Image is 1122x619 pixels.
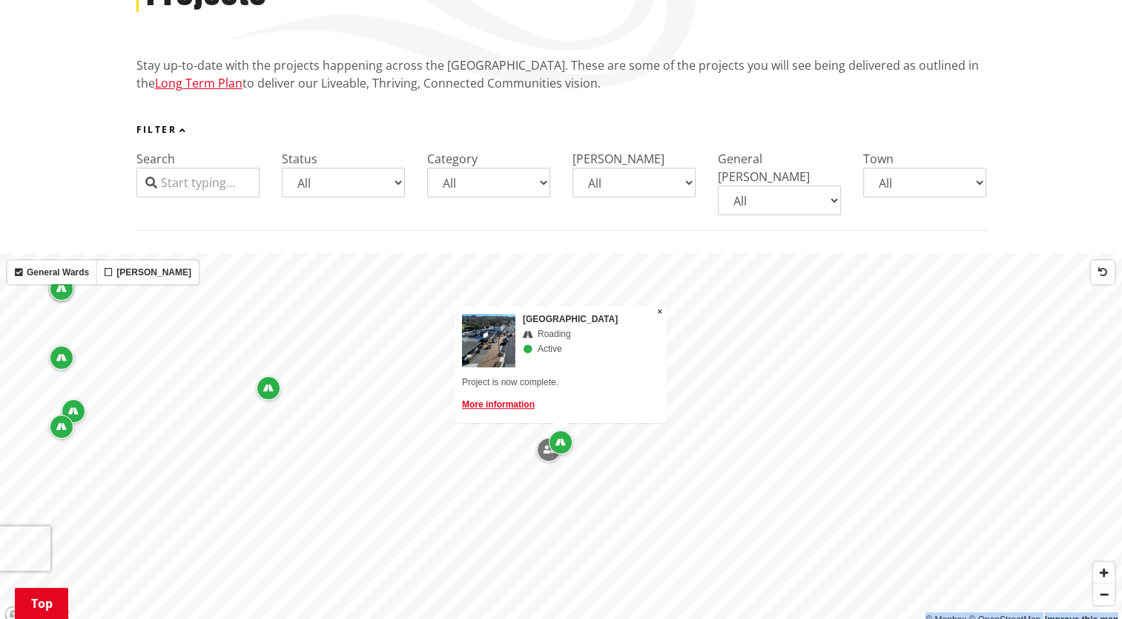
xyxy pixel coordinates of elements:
[657,307,662,317] span: ×
[863,151,894,167] label: Town
[136,125,188,135] button: Filter
[462,399,535,410] a: More information
[15,588,68,619] a: Top
[136,168,260,197] input: Start typing...
[96,261,199,284] label: [PERSON_NAME]
[523,314,618,325] div: [GEOGRAPHIC_DATA]
[50,415,73,439] div: Map marker
[1091,261,1115,284] button: Reset
[62,399,85,423] div: Map marker
[136,56,986,92] p: Stay up-to-date with the projects happening across the [GEOGRAPHIC_DATA]. These are some of the p...
[523,344,618,355] div: Active
[718,151,810,185] label: General [PERSON_NAME]
[462,314,557,367] img: Pookeno Main St July 2024 2
[537,438,561,462] div: Map marker
[257,376,280,400] div: Map marker
[282,151,317,167] label: Status
[155,75,242,91] a: Long Term Plan
[427,151,478,167] label: Category
[523,329,618,340] div: Roading
[136,151,175,167] label: Search
[7,261,96,284] label: General Wards
[653,307,667,318] button: Close popup
[572,151,664,167] label: [PERSON_NAME]
[462,375,659,390] div: Project is now complete.
[549,430,572,454] div: Map marker
[1054,557,1107,610] iframe: Messenger Launcher
[50,277,73,301] div: Map marker
[50,346,73,370] div: Map marker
